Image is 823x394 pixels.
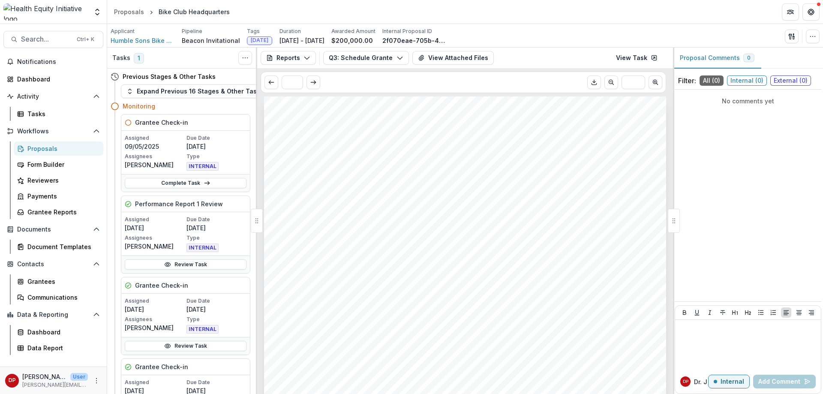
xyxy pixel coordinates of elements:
[121,84,269,98] button: Expand Previous 16 Stages & Other Tasks
[125,305,185,314] p: [DATE]
[493,255,606,263] span: Then click Submit and Confirm.
[125,134,185,142] p: Assigned
[17,93,90,100] span: Activity
[279,27,301,35] p: Duration
[3,31,103,48] button: Search...
[264,75,278,89] button: Scroll to previous page
[14,341,103,355] a: Data Report
[692,307,702,318] button: Underline
[125,142,185,151] p: 09/05/2025
[279,36,324,45] p: [DATE] - [DATE]
[261,51,316,65] button: Reports
[17,58,100,66] span: Notifications
[288,223,515,231] span: 1) Use this Calendly link to set a 30-minute virtual meeting.
[111,27,135,35] p: Applicant
[27,242,96,251] div: Document Templates
[412,51,494,65] button: View Attached Files
[27,343,96,352] div: Data Report
[679,307,690,318] button: Bold
[123,72,216,81] h4: Previous Stages & Other Tasks
[288,277,536,285] span: 3) You will be emailed a Google Meets invitation for the meeting.
[111,6,233,18] nav: breadcrumb
[91,3,103,21] button: Open entity switcher
[288,374,375,382] span: Bike Club Headquarters
[125,341,246,351] a: Review Task
[678,96,818,105] p: No comments yet
[186,134,246,142] p: Due Date
[806,307,817,318] button: Align Right
[14,325,103,339] a: Dashboard
[125,379,185,386] p: Assigned
[22,372,67,381] p: [PERSON_NAME]
[27,208,96,217] div: Grantee Reports
[27,192,96,201] div: Payments
[288,190,623,198] span: organization is required to check in with your program officer each quarter of the grant
[14,157,103,171] a: Form Builder
[112,54,130,62] h3: Tasks
[159,7,230,16] div: Bike Club Headquarters
[323,51,409,65] button: Q3: Schedule Grantee Check-in with [PERSON_NAME]
[293,320,550,328] span: Budget update of how much health equity grant funding has been spent
[700,75,724,86] span: All ( 0 )
[135,199,223,208] h5: Performance Report 1 Review
[14,107,103,121] a: Tasks
[730,307,740,318] button: Heading 1
[743,307,753,318] button: Heading 2
[70,373,88,381] p: User
[111,6,147,18] a: Proposals
[727,75,767,86] span: Internal ( 0 )
[604,75,618,89] button: Scroll to previous page
[91,376,102,386] button: More
[288,179,677,187] span: As part of your [DATE] St. [PERSON_NAME] Health Equity grant funding a representative from your
[293,309,517,317] span: An update on any accomplishments, highlights and challenges
[802,3,820,21] button: Get Help
[251,37,268,43] span: [DATE]
[17,75,96,84] div: Dashboard
[611,51,663,65] a: View Task
[673,48,761,69] button: Proposal Comments
[288,155,408,166] span: with [PERSON_NAME]
[382,36,447,45] p: 2f070eae-705b-48ac-9d14-6ce34dfc8e49
[186,379,246,386] p: Due Date
[186,325,219,334] span: INTERNAL
[14,141,103,156] a: Proposals
[186,162,219,171] span: INTERNAL
[3,72,103,86] a: Dashboard
[794,307,804,318] button: Align Center
[182,27,202,35] p: Pipeline
[186,234,246,242] p: Type
[718,307,728,318] button: Strike
[678,75,696,86] p: Filter:
[331,36,373,45] p: $200,000.00
[708,375,750,388] button: Internal
[288,121,441,135] span: Submission Responses
[114,7,144,16] div: Proposals
[3,257,103,271] button: Open Contacts
[186,316,246,323] p: Type
[382,27,432,35] p: Internal Proposal ID
[111,36,175,45] a: Humble Sons Bike Company
[27,328,96,337] div: Dashboard
[14,274,103,289] a: Grantees
[683,379,688,384] div: Dr. Janel Pasley
[125,242,185,251] p: [PERSON_NAME]
[17,261,90,268] span: Contacts
[21,35,72,43] span: Search...
[27,109,96,118] div: Tasks
[781,307,791,318] button: Align Left
[238,51,252,65] button: Toggle View Cancelled Tasks
[288,233,442,241] span: [URL][DOMAIN_NAME][PERSON_NAME]
[134,53,144,63] span: 1
[27,160,96,169] div: Form Builder
[293,331,389,339] span: Any questions or concerns
[125,223,185,232] p: [DATE]
[125,160,185,169] p: [PERSON_NAME]
[125,216,185,223] p: Assigned
[14,189,103,203] a: Payments
[27,277,96,286] div: Grantees
[306,75,320,89] button: Scroll to next page
[125,178,246,188] a: Complete Task
[747,55,751,61] span: 0
[768,307,778,318] button: Ordered List
[14,240,103,254] a: Document Templates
